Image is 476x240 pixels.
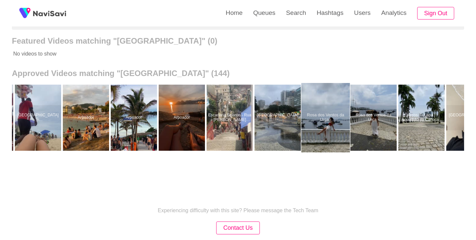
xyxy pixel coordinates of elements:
[111,85,159,151] a: ArpoadorArpoador
[17,5,33,21] img: fireSpot
[207,85,255,151] a: Escadaria Selarón - Rua [PERSON_NAME][GEOGRAPHIC_DATA]Escadaria Selarón - Rua Manuel Carneiro - S...
[216,221,259,234] button: Contact Us
[216,225,259,231] a: Contact Us
[417,7,454,20] button: Sign Out
[255,85,302,151] a: [GEOGRAPHIC_DATA] - [GEOGRAPHIC_DATA]Praia de Copacabana - Copacabana
[398,85,446,151] a: Arcos da Lapa | Aqueduto da Carioca - LapaArcos da Lapa | Aqueduto da Carioca - Lapa
[12,36,464,46] h2: Featured Videos matching "[GEOGRAPHIC_DATA]" (0)
[158,208,318,214] p: Experiencing difficulty with this site? Please message the Tech Team
[12,69,464,78] h2: Approved Videos matching "[GEOGRAPHIC_DATA]" (144)
[159,85,207,151] a: ArpoadorArpoador
[15,85,63,151] a: [GEOGRAPHIC_DATA] - [GEOGRAPHIC_DATA][PERSON_NAME]Leblon Beach - Avenida Delfim Moreira - Leblon
[63,85,111,151] a: ArpoadorArpoador
[33,10,66,17] img: fireSpot
[302,85,350,151] a: Rosa dos Ventos da Urca - [GEOGRAPHIC_DATA]Rosa dos Ventos da Urca - Avenida Portugal - Urca
[350,85,398,151] a: Rosa dos Ventos da Urca - [GEOGRAPHIC_DATA]Rosa dos Ventos da Urca - Avenida Portugal - Urca
[12,46,419,62] p: No videos to show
